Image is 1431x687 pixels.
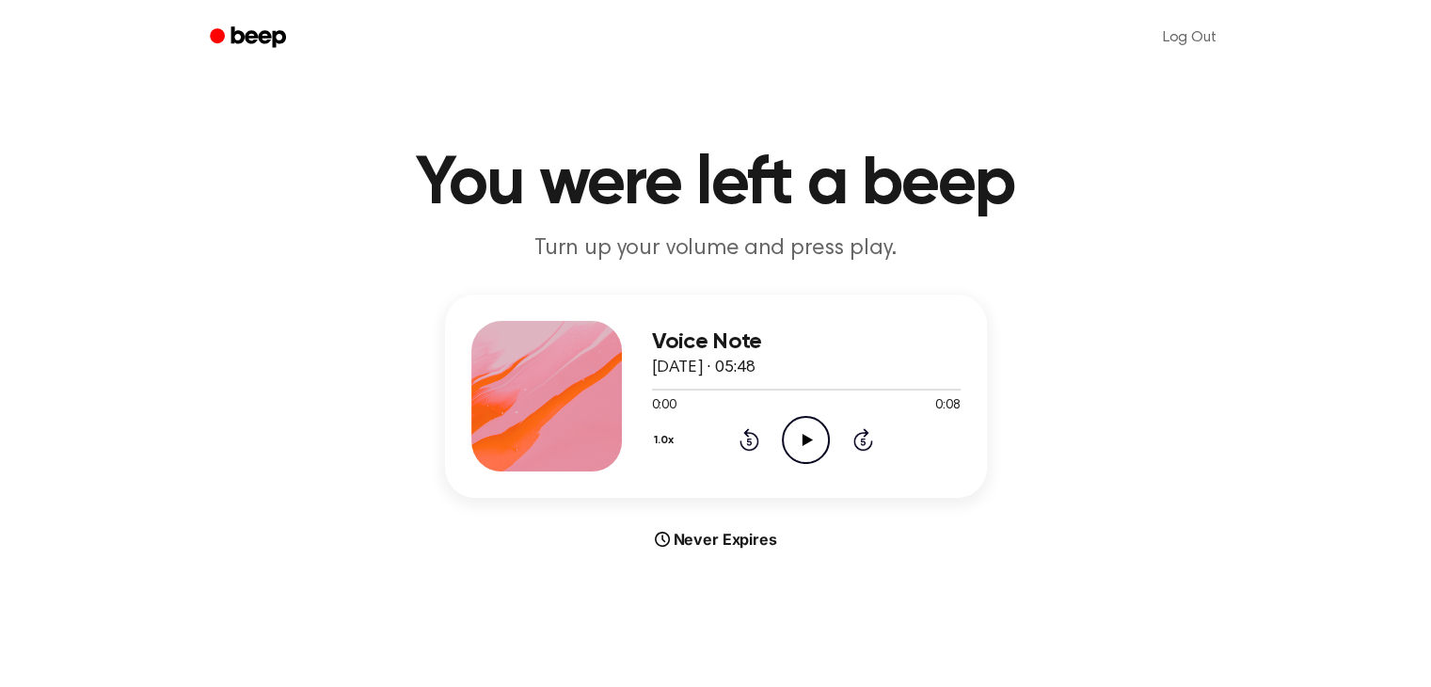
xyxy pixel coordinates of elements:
[355,233,1077,264] p: Turn up your volume and press play.
[234,151,1198,218] h1: You were left a beep
[652,396,676,416] span: 0:00
[445,528,987,551] div: Never Expires
[652,329,961,355] h3: Voice Note
[197,20,303,56] a: Beep
[1144,15,1235,60] a: Log Out
[935,396,960,416] span: 0:08
[652,359,755,376] span: [DATE] · 05:48
[652,424,681,456] button: 1.0x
